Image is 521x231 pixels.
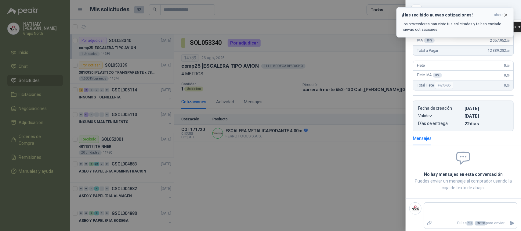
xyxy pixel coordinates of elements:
[413,171,514,178] h2: No hay mensajes en esta conversación
[417,48,438,53] span: Total a Pagar
[465,113,508,119] p: [DATE]
[506,49,510,52] span: ,70
[494,12,504,18] span: ahora
[433,73,442,78] div: 0 %
[402,12,491,18] h3: ¡Has recibido nuevas cotizaciones!
[425,5,514,15] div: COT171720
[506,64,510,67] span: ,00
[417,63,425,68] span: Flete
[410,203,421,214] img: Company Logo
[475,221,486,226] span: ENTER
[413,6,420,13] button: Close
[435,218,507,229] p: Pulsa + para enviar
[435,82,453,89] div: Incluido
[506,74,510,77] span: ,00
[418,113,462,119] p: Validez
[507,218,517,229] button: Enviar
[465,121,508,126] p: 22 dias
[504,73,510,77] span: 0
[417,73,442,78] span: Flete IVA
[504,83,510,87] span: 0
[413,135,432,142] div: Mensajes
[467,221,473,226] span: Ctrl
[504,63,510,68] span: 0
[488,48,510,53] span: 12.889.282
[417,82,454,89] span: Total Flete
[396,7,514,37] button: ¡Has recibido nuevas cotizaciones!ahora Los proveedores han visto tus solicitudes y te han enviad...
[465,106,508,111] p: [DATE]
[418,121,462,126] p: Días de entrega
[402,21,508,32] p: Los proveedores han visto tus solicitudes y te han enviado nuevas cotizaciones.
[418,106,462,111] p: Fecha de creación
[424,218,435,229] label: Adjuntar archivos
[506,84,510,87] span: ,00
[413,178,514,191] p: Puedes enviar un mensaje al comprador usando la caja de texto de abajo.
